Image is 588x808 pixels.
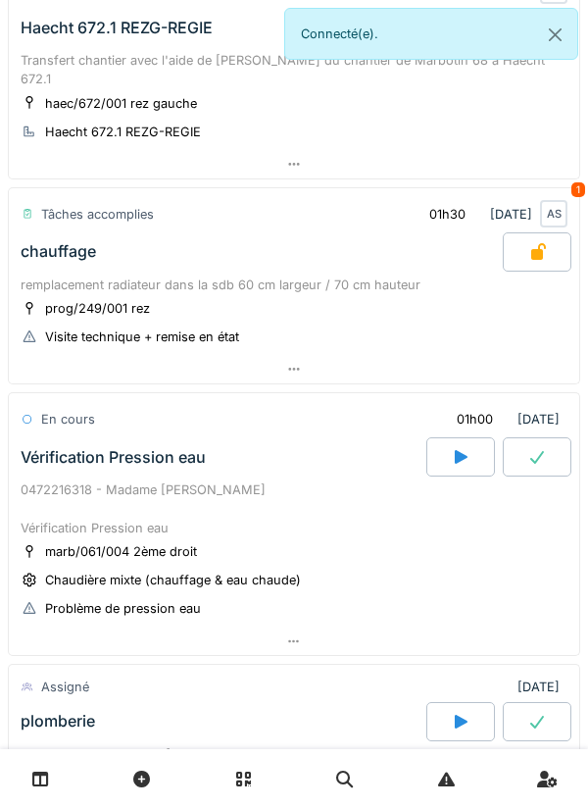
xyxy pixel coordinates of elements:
div: Haecht 672.1 REZG-REGIE [45,123,201,141]
div: Haecht 672.1 REZG-REGIE [21,19,213,37]
div: Visite technique + remise en état [45,328,239,346]
div: plomberie [21,712,95,731]
div: [DATE] [517,678,567,696]
div: 01h30 [429,205,465,224]
div: En cours [41,410,95,429]
div: Transfert chantier avec l'aide de [PERSON_NAME] du chantier de Marbotin 68 à Haecht 672.1 [21,51,567,88]
div: [DATE] [440,401,567,437]
button: Close [533,9,577,61]
div: chauffage [21,242,96,261]
div: Problème de pression eau [45,599,201,618]
div: marb/061/004 2ème droit [45,542,197,561]
div: AS [540,200,567,227]
div: remplacement radiateur dans la sdb 60 cm largeur / 70 cm hauteur [21,276,567,294]
div: Chaudière mixte (chauffage & eau chaude) [45,571,301,589]
div: Assigné [41,678,89,696]
div: Vérification Pression eau [21,448,206,467]
div: Connecté(e). [284,8,578,60]
div: [DATE] [413,196,567,232]
div: 0472216318 - Madame [PERSON_NAME] Vérification Pression eau [21,480,567,537]
div: 1 [571,182,585,197]
div: vérification robinetterie, [PERSON_NAME] et écoulements décharges, réparer ou remplacer la chasse wc [21,745,567,783]
div: prog/249/001 rez [45,299,150,318]
div: haec/672/001 rez gauche [45,94,197,113]
div: 01h00 [457,410,493,429]
div: Tâches accomplies [41,205,154,224]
